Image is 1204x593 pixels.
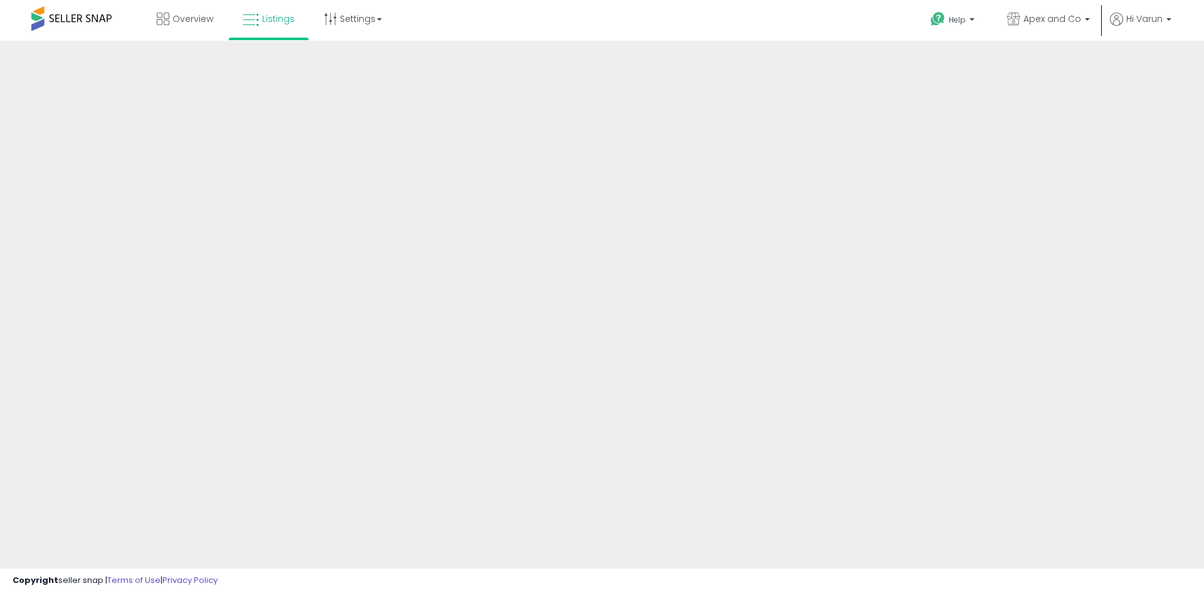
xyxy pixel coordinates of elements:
[262,13,295,25] span: Listings
[172,13,213,25] span: Overview
[921,2,987,41] a: Help
[1023,13,1081,25] span: Apex and Co
[949,14,966,25] span: Help
[1110,13,1171,41] a: Hi Varun
[930,11,946,27] i: Get Help
[1126,13,1163,25] span: Hi Varun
